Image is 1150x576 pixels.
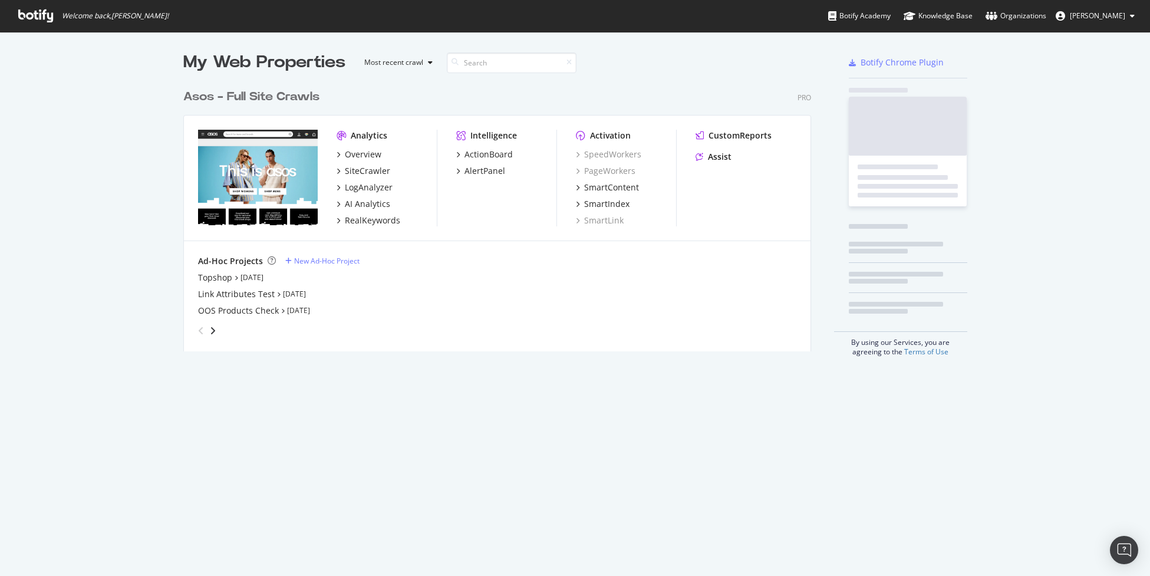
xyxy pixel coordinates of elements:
a: [DATE] [240,272,263,282]
div: SiteCrawler [345,165,390,177]
a: SiteCrawler [337,165,390,177]
a: ActionBoard [456,149,513,160]
a: SmartContent [576,182,639,193]
div: LogAnalyzer [345,182,393,193]
a: RealKeywords [337,215,400,226]
a: SmartIndex [576,198,630,210]
a: Terms of Use [904,347,948,357]
div: Open Intercom Messenger [1110,536,1138,564]
div: SmartContent [584,182,639,193]
input: Search [447,52,576,73]
div: By using our Services, you are agreeing to the [834,331,967,357]
div: Organizations [986,10,1046,22]
div: Ad-Hoc Projects [198,255,263,267]
a: [DATE] [283,289,306,299]
span: Richard Lawther [1070,11,1125,21]
a: SpeedWorkers [576,149,641,160]
div: Analytics [351,130,387,141]
button: Most recent crawl [355,53,437,72]
div: angle-right [209,325,217,337]
div: CustomReports [709,130,772,141]
div: AlertPanel [464,165,505,177]
div: Assist [708,151,731,163]
a: LogAnalyzer [337,182,393,193]
div: ActionBoard [464,149,513,160]
span: Welcome back, [PERSON_NAME] ! [62,11,169,21]
a: Topshop [198,272,232,284]
a: CustomReports [696,130,772,141]
div: Overview [345,149,381,160]
a: AI Analytics [337,198,390,210]
a: Link Attributes Test [198,288,275,300]
div: Botify Academy [828,10,891,22]
img: www.asos.com [198,130,318,225]
a: SmartLink [576,215,624,226]
div: Activation [590,130,631,141]
div: Pro [798,93,811,103]
div: Botify Chrome Plugin [861,57,944,68]
div: Knowledge Base [904,10,973,22]
div: angle-left [193,321,209,340]
div: SmartIndex [584,198,630,210]
div: Asos - Full Site Crawls [183,88,319,106]
a: AlertPanel [456,165,505,177]
div: AI Analytics [345,198,390,210]
a: [DATE] [287,305,310,315]
a: OOS Products Check [198,305,279,317]
a: PageWorkers [576,165,635,177]
a: Overview [337,149,381,160]
a: Assist [696,151,731,163]
div: My Web Properties [183,51,345,74]
a: Botify Chrome Plugin [849,57,944,68]
a: New Ad-Hoc Project [285,256,360,266]
div: RealKeywords [345,215,400,226]
button: [PERSON_NAME] [1046,6,1144,25]
div: Most recent crawl [364,59,423,66]
div: grid [183,74,821,351]
a: Asos - Full Site Crawls [183,88,324,106]
div: New Ad-Hoc Project [294,256,360,266]
div: Intelligence [470,130,517,141]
